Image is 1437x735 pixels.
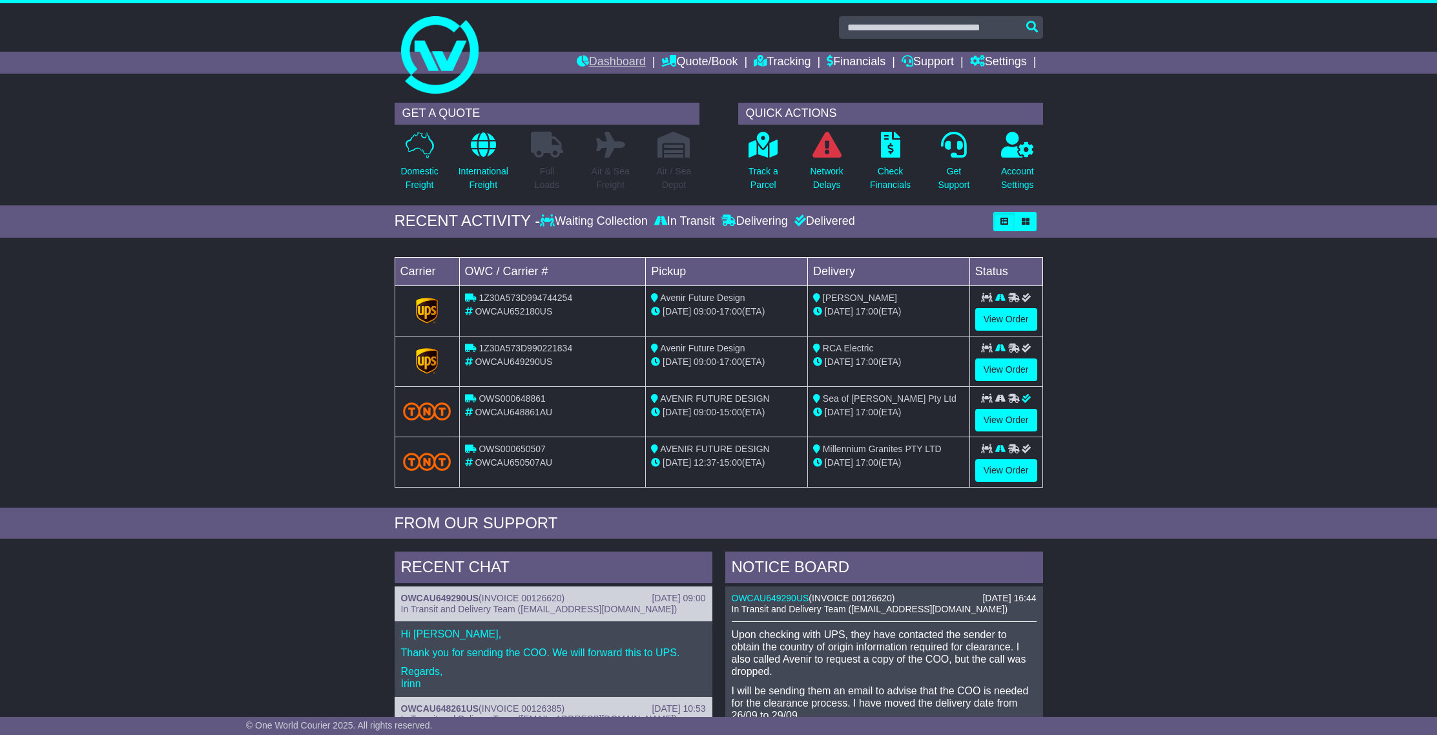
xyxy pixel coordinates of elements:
[813,305,964,318] div: (ETA)
[694,306,716,316] span: 09:00
[416,348,438,374] img: GetCarrierServiceLogo
[810,165,843,192] p: Network Delays
[459,165,508,192] p: International Freight
[400,131,439,199] a: DomesticFreight
[401,593,479,603] a: OWCAU649290US
[395,103,699,125] div: GET A QUOTE
[732,685,1037,722] p: I will be sending them an email to advise that the COO is needed for the clearance process. I hav...
[754,52,811,74] a: Tracking
[870,165,911,192] p: Check Financials
[660,343,745,353] span: Avenir Future Design
[856,306,878,316] span: 17:00
[531,165,563,192] p: Full Loads
[970,52,1027,74] a: Settings
[395,257,459,285] td: Carrier
[975,459,1037,482] a: View Order
[732,593,809,603] a: OWCAU649290US
[738,103,1043,125] div: QUICK ACTIONS
[869,131,911,199] a: CheckFinancials
[813,355,964,369] div: (ETA)
[401,665,706,690] p: Regards, Irinn
[395,552,712,586] div: RECENT CHAT
[660,393,769,404] span: AVENIR FUTURE DESIGN
[401,647,706,659] p: Thank you for sending the COO. We will forward this to UPS.
[482,593,562,603] span: INVOICE 00126620
[577,52,646,74] a: Dashboard
[1001,165,1034,192] p: Account Settings
[475,306,552,316] span: OWCAU652180US
[660,444,769,454] span: AVENIR FUTURE DESIGN
[1000,131,1035,199] a: AccountSettings
[479,293,572,303] span: 1Z30A573D994744254
[719,457,742,468] span: 15:00
[732,604,1008,614] span: In Transit and Delivery Team ([EMAIL_ADDRESS][DOMAIN_NAME])
[975,409,1037,431] a: View Order
[813,406,964,419] div: (ETA)
[725,552,1043,586] div: NOTICE BOARD
[479,343,572,353] span: 1Z30A573D990221834
[403,453,451,470] img: TNT_Domestic.png
[825,457,853,468] span: [DATE]
[694,357,716,367] span: 09:00
[657,165,692,192] p: Air / Sea Depot
[651,305,802,318] div: - (ETA)
[651,355,802,369] div: - (ETA)
[663,407,691,417] span: [DATE]
[718,214,791,229] div: Delivering
[246,720,433,730] span: © One World Courier 2025. All rights reserved.
[403,402,451,420] img: TNT_Domestic.png
[400,165,438,192] p: Domestic Freight
[482,703,562,714] span: INVOICE 00126385
[592,165,630,192] p: Air & Sea Freight
[856,407,878,417] span: 17:00
[791,214,855,229] div: Delivered
[416,298,438,324] img: GetCarrierServiceLogo
[401,703,706,714] div: ( )
[809,131,843,199] a: NetworkDelays
[749,165,778,192] p: Track a Parcel
[813,456,964,470] div: (ETA)
[719,407,742,417] span: 15:00
[694,457,716,468] span: 12:37
[732,628,1037,678] p: Upon checking with UPS, they have contacted the sender to obtain the country of origin informatio...
[807,257,969,285] td: Delivery
[479,444,546,454] span: OWS000650507
[823,444,942,454] span: Millennium Granites PTY LTD
[732,593,1037,604] div: ( )
[827,52,885,74] a: Financials
[459,257,646,285] td: OWC / Carrier #
[401,604,677,614] span: In Transit and Delivery Team ([EMAIL_ADDRESS][DOMAIN_NAME])
[975,308,1037,331] a: View Order
[825,306,853,316] span: [DATE]
[651,214,718,229] div: In Transit
[395,212,541,231] div: RECENT ACTIVITY -
[823,393,956,404] span: Sea of [PERSON_NAME] Pty Ltd
[812,593,892,603] span: INVOICE 00126620
[825,357,853,367] span: [DATE]
[902,52,954,74] a: Support
[660,293,745,303] span: Avenir Future Design
[651,456,802,470] div: - (ETA)
[458,131,509,199] a: InternationalFreight
[652,703,705,714] div: [DATE] 10:53
[395,514,1043,533] div: FROM OUR SUPPORT
[975,358,1037,381] a: View Order
[856,457,878,468] span: 17:00
[825,407,853,417] span: [DATE]
[475,457,552,468] span: OWCAU650507AU
[652,593,705,604] div: [DATE] 09:00
[540,214,650,229] div: Waiting Collection
[475,407,552,417] span: OWCAU648861AU
[663,457,691,468] span: [DATE]
[748,131,779,199] a: Track aParcel
[663,306,691,316] span: [DATE]
[651,406,802,419] div: - (ETA)
[475,357,552,367] span: OWCAU649290US
[646,257,808,285] td: Pickup
[663,357,691,367] span: [DATE]
[401,714,677,724] span: In Transit and Delivery Team ([EMAIL_ADDRESS][DOMAIN_NAME])
[719,357,742,367] span: 17:00
[969,257,1042,285] td: Status
[694,407,716,417] span: 09:00
[401,703,479,714] a: OWCAU648261US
